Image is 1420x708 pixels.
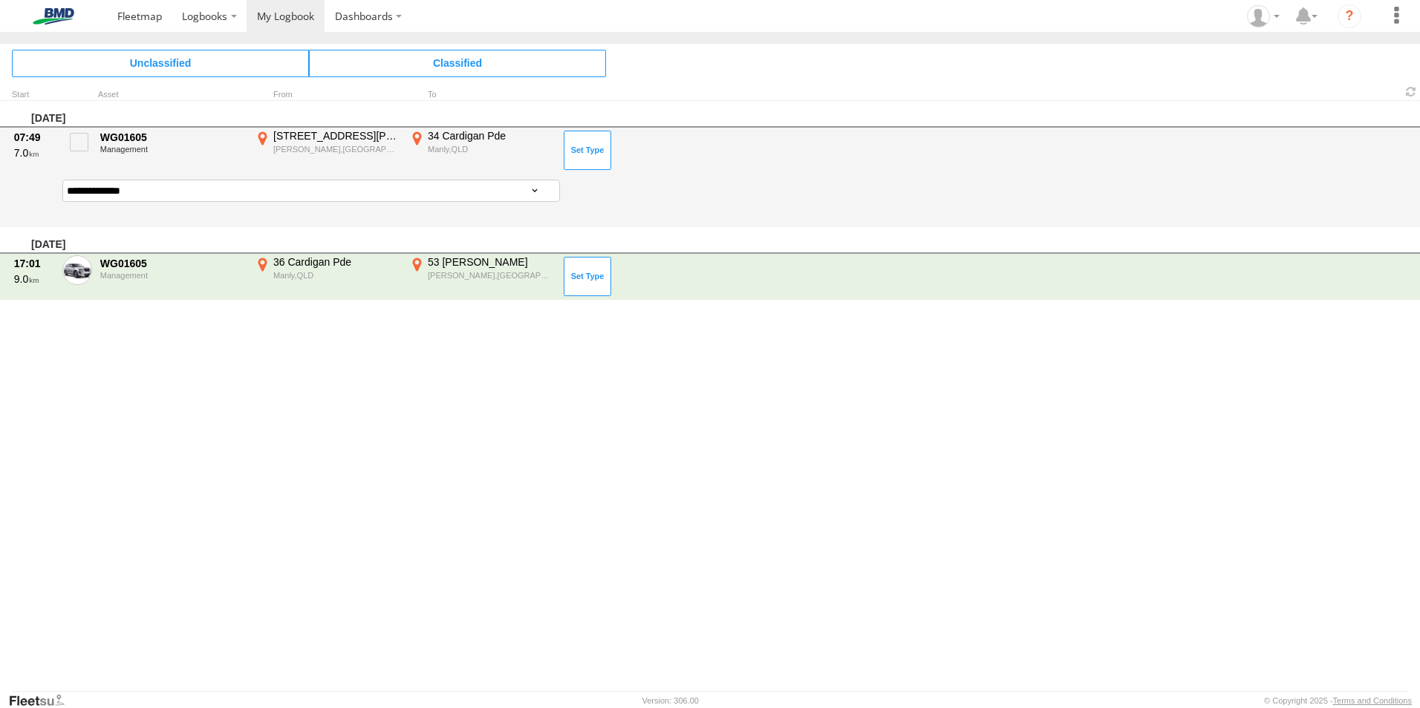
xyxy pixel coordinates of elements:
button: Click to Set [564,131,611,169]
a: Visit our Website [8,693,76,708]
div: Manly,QLD [428,144,553,154]
div: Asset [98,91,247,99]
div: Version: 306.00 [642,696,699,705]
label: Click to View Event Location [253,255,401,298]
span: Click to view Classified Trips [309,50,606,76]
div: 9.0 [14,272,54,286]
div: Manly,QLD [273,270,399,281]
span: Refresh [1402,85,1420,99]
a: Terms and Conditions [1333,696,1412,705]
span: Click to view Unclassified Trips [12,50,309,76]
div: [STREET_ADDRESS][PERSON_NAME] [273,129,399,142]
div: [PERSON_NAME],[GEOGRAPHIC_DATA] [273,144,399,154]
div: 34 Cardigan Pde [428,129,553,142]
div: [PERSON_NAME],[GEOGRAPHIC_DATA] [428,270,553,281]
i: ? [1338,4,1361,28]
div: © Copyright 2025 - [1264,696,1412,705]
div: Management [100,145,244,154]
div: 17:01 [14,257,54,270]
button: Click to Set [564,257,611,295]
div: WG01605 [100,257,244,270]
label: Click to View Event Location [407,255,556,298]
div: WG01605 [100,131,244,144]
div: 07:49 [14,131,54,144]
div: 53 [PERSON_NAME] [428,255,553,269]
div: 36 Cardigan Pde [273,255,399,269]
label: Click to View Event Location [253,129,401,172]
div: Brendan Hannan [1242,5,1285,27]
div: From [253,91,401,99]
img: bmd-logo.svg [15,8,92,24]
label: Click to View Event Location [407,129,556,172]
div: 7.0 [14,146,54,160]
div: Click to Sort [12,91,56,99]
div: To [407,91,556,99]
div: Management [100,271,244,280]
